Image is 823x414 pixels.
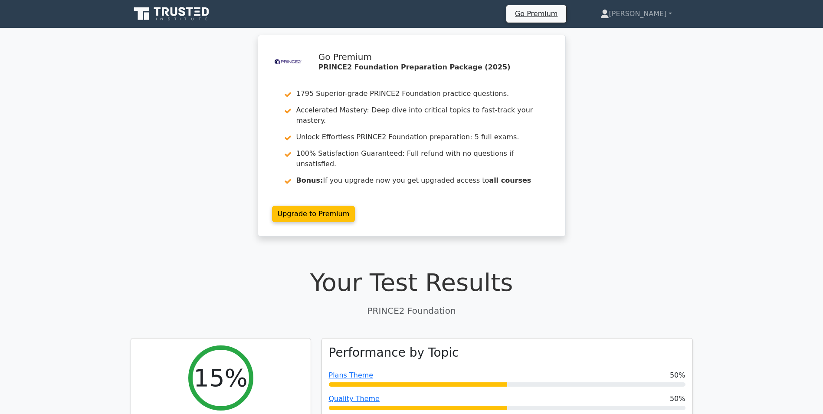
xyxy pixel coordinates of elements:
[193,363,247,392] h2: 15%
[131,268,693,297] h1: Your Test Results
[670,394,685,404] span: 50%
[329,371,374,379] a: Plans Theme
[131,304,693,317] p: PRINCE2 Foundation
[329,394,380,403] a: Quality Theme
[580,5,693,23] a: [PERSON_NAME]
[272,206,355,222] a: Upgrade to Premium
[670,370,685,381] span: 50%
[510,8,563,20] a: Go Premium
[329,345,459,360] h3: Performance by Topic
